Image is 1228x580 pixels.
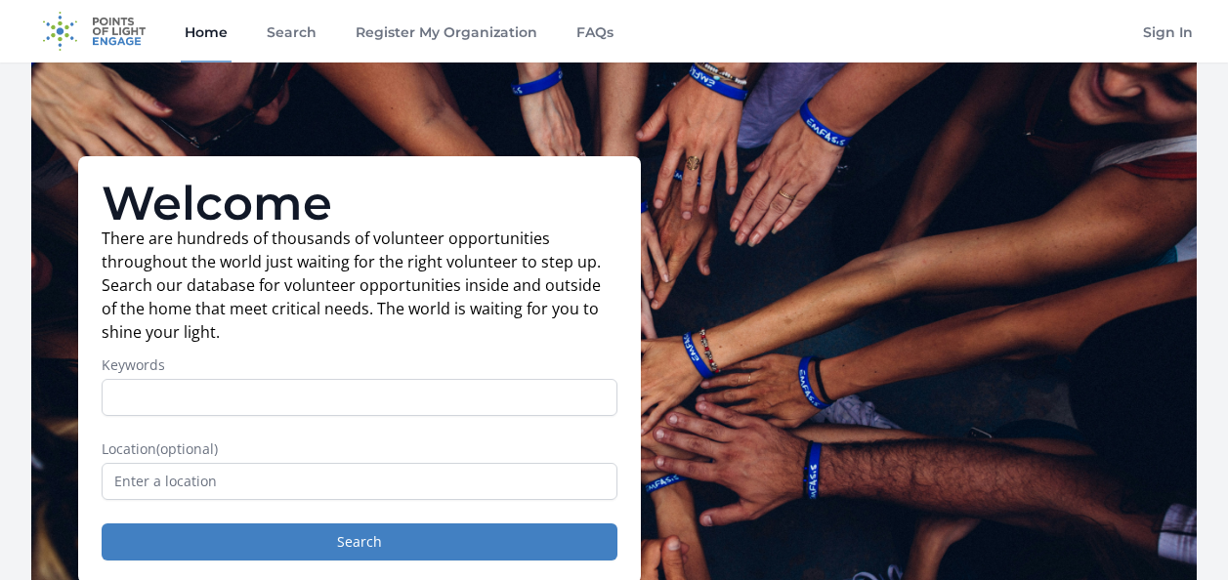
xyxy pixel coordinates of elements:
button: Search [102,523,617,560]
p: There are hundreds of thousands of volunteer opportunities throughout the world just waiting for ... [102,227,617,344]
span: (optional) [156,439,218,458]
label: Keywords [102,355,617,375]
input: Enter a location [102,463,617,500]
label: Location [102,439,617,459]
h1: Welcome [102,180,617,227]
